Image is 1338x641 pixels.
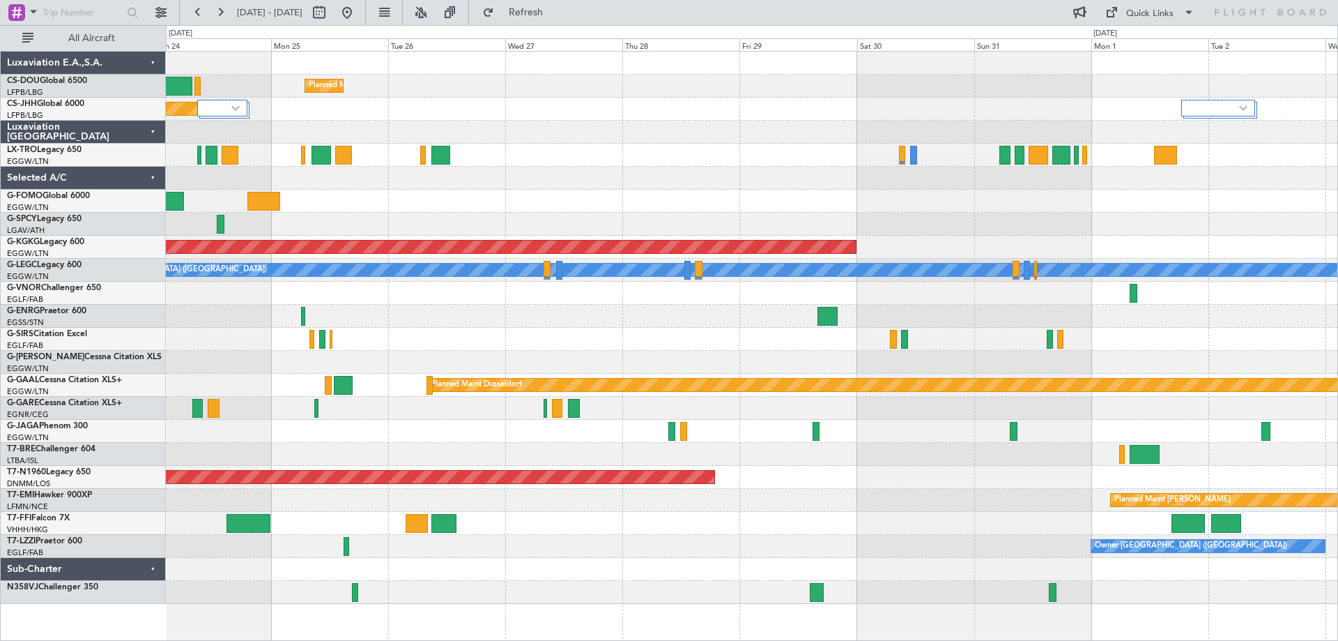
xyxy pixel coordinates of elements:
[7,192,43,200] span: G-FOMO
[169,28,192,40] div: [DATE]
[7,330,87,338] a: G-SIRSCitation Excel
[7,478,50,489] a: DNMM/LOS
[7,445,36,453] span: T7-BRE
[7,330,33,338] span: G-SIRS
[622,38,739,51] div: Thu 28
[7,399,122,407] a: G-GARECessna Citation XLS+
[974,38,1091,51] div: Sun 31
[739,38,856,51] div: Fri 29
[7,409,49,420] a: EGNR/CEG
[7,537,36,545] span: T7-LZZI
[7,87,43,98] a: LFPB/LBG
[1098,1,1201,24] button: Quick Links
[1208,38,1325,51] div: Tue 2
[7,261,82,269] a: G-LEGCLegacy 600
[7,77,40,85] span: CS-DOU
[7,146,82,154] a: LX-TROLegacy 650
[36,33,147,43] span: All Aircraft
[497,8,555,17] span: Refresh
[1239,105,1247,111] img: arrow-gray.svg
[7,376,39,384] span: G-GAAL
[43,2,123,23] input: Trip Number
[7,238,40,246] span: G-KGKG
[7,422,88,430] a: G-JAGAPhenom 300
[7,548,43,558] a: EGLF/FAB
[7,77,87,85] a: CS-DOUGlobal 6500
[7,363,49,374] a: EGGW/LTN
[7,537,82,545] a: T7-LZZIPraetor 600
[271,38,388,51] div: Mon 25
[7,432,49,443] a: EGGW/LTN
[7,468,91,476] a: T7-N1960Legacy 650
[1091,38,1208,51] div: Mon 1
[7,248,49,259] a: EGGW/LTN
[7,317,44,328] a: EGSS/STN
[7,271,49,282] a: EGGW/LTN
[7,353,162,361] a: G-[PERSON_NAME]Cessna Citation XLS
[505,38,622,51] div: Wed 27
[7,146,37,154] span: LX-TRO
[857,38,974,51] div: Sat 30
[7,100,84,108] a: CS-JHHGlobal 6000
[7,225,45,236] a: LGAV/ATH
[7,491,92,499] a: T7-EMIHawker 900XP
[7,491,34,499] span: T7-EMI
[1126,7,1174,21] div: Quick Links
[7,192,90,200] a: G-FOMOGlobal 6000
[7,284,41,292] span: G-VNOR
[231,105,240,111] img: arrow-gray.svg
[7,353,84,361] span: G-[PERSON_NAME]
[7,386,49,397] a: EGGW/LTN
[7,502,48,512] a: LFMN/NCE
[7,156,49,167] a: EGGW/LTN
[7,455,38,466] a: LTBA/ISL
[154,38,271,51] div: Sun 24
[7,583,98,591] a: N358VJChallenger 350
[7,110,43,121] a: LFPB/LBG
[237,6,302,19] span: [DATE] - [DATE]
[7,261,37,269] span: G-LEGC
[7,525,48,535] a: VHHH/HKG
[7,583,38,591] span: N358VJ
[7,294,43,305] a: EGLF/FAB
[7,514,70,522] a: T7-FFIFalcon 7X
[7,399,39,407] span: G-GARE
[1095,536,1287,557] div: Owner [GEOGRAPHIC_DATA] ([GEOGRAPHIC_DATA])
[431,375,522,395] div: Planned Maint Dusseldorf
[7,514,31,522] span: T7-FFI
[7,215,37,223] span: G-SPCY
[7,307,86,315] a: G-ENRGPraetor 600
[1114,490,1231,511] div: Planned Maint [PERSON_NAME]
[7,376,122,384] a: G-GAALCessna Citation XLS+
[7,202,49,213] a: EGGW/LTN
[388,38,505,51] div: Tue 26
[309,75,528,96] div: Planned Maint [GEOGRAPHIC_DATA] ([GEOGRAPHIC_DATA])
[7,445,95,453] a: T7-BREChallenger 604
[7,307,40,315] span: G-ENRG
[476,1,560,24] button: Refresh
[1093,28,1117,40] div: [DATE]
[7,340,43,351] a: EGLF/FAB
[7,100,37,108] span: CS-JHH
[15,27,151,50] button: All Aircraft
[7,468,46,476] span: T7-N1960
[7,284,101,292] a: G-VNORChallenger 650
[7,422,39,430] span: G-JAGA
[7,238,84,246] a: G-KGKGLegacy 600
[7,215,82,223] a: G-SPCYLegacy 650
